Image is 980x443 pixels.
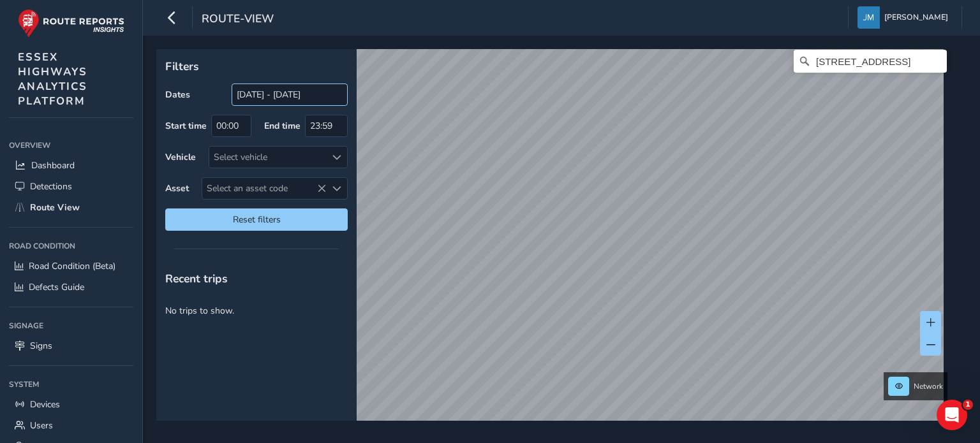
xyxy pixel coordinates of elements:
span: Dashboard [31,159,75,171]
span: Users [30,419,53,432]
img: rr logo [18,9,124,38]
a: Road Condition (Beta) [9,256,133,277]
input: Search [794,50,947,73]
button: Reset filters [165,208,348,231]
canvas: Map [161,43,944,425]
label: Asset [165,182,189,194]
p: Filters [165,58,348,75]
label: Vehicle [165,151,196,163]
span: Reset filters [175,214,338,226]
img: diamond-layout [857,6,880,29]
div: Overview [9,136,133,155]
a: Detections [9,176,133,197]
span: Select an asset code [202,178,326,199]
label: Dates [165,89,190,101]
div: Road Condition [9,236,133,256]
span: route-view [202,11,274,29]
span: Network [914,381,943,391]
span: 1 [963,400,973,410]
span: Recent trips [165,271,228,286]
span: Defects Guide [29,281,84,293]
a: Signs [9,335,133,356]
div: System [9,375,133,394]
p: No trips to show. [156,295,357,326]
a: Devices [9,394,133,415]
label: Start time [165,120,207,132]
a: Dashboard [9,155,133,176]
div: Select an asset code [326,178,347,199]
span: [PERSON_NAME] [884,6,948,29]
div: Select vehicle [209,147,326,168]
iframe: Intercom live chat [937,400,967,430]
button: [PERSON_NAME] [857,6,953,29]
span: ESSEX HIGHWAYS ANALYTICS PLATFORM [18,50,87,108]
label: End time [264,120,301,132]
a: Defects Guide [9,277,133,298]
span: Devices [30,398,60,410]
a: Route View [9,197,133,218]
span: Route View [30,201,80,214]
a: Users [9,415,133,436]
span: Detections [30,180,72,192]
div: Signage [9,316,133,335]
span: Signs [30,340,52,352]
span: Road Condition (Beta) [29,260,115,272]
